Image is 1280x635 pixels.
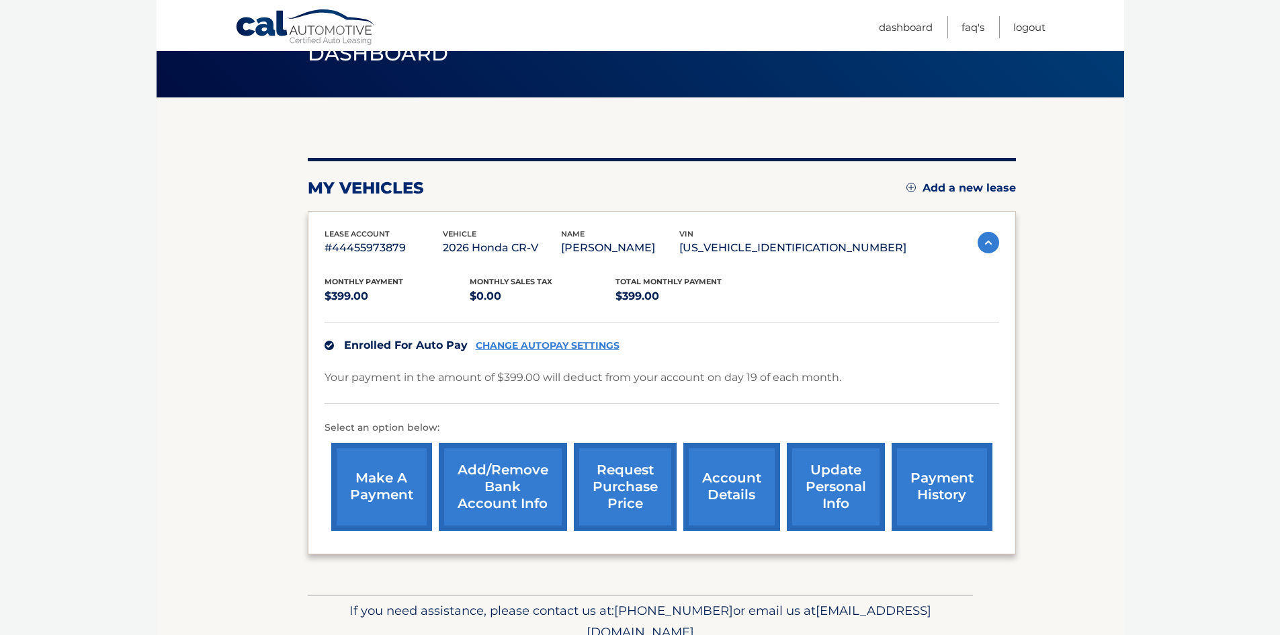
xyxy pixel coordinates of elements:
img: accordion-active.svg [978,232,999,253]
a: FAQ's [962,16,984,38]
span: Dashboard [308,41,449,66]
span: Monthly Payment [325,277,403,286]
p: $399.00 [615,287,761,306]
p: 2026 Honda CR-V [443,239,561,257]
h2: my vehicles [308,178,424,198]
a: account details [683,443,780,531]
img: add.svg [906,183,916,192]
a: Add a new lease [906,181,1016,195]
a: Cal Automotive [235,9,376,48]
a: request purchase price [574,443,677,531]
span: [PHONE_NUMBER] [614,603,733,618]
a: Add/Remove bank account info [439,443,567,531]
span: lease account [325,229,390,239]
a: make a payment [331,443,432,531]
span: name [561,229,585,239]
p: [PERSON_NAME] [561,239,679,257]
p: Your payment in the amount of $399.00 will deduct from your account on day 19 of each month. [325,368,841,387]
a: update personal info [787,443,885,531]
img: check.svg [325,341,334,350]
span: vehicle [443,229,476,239]
span: Enrolled For Auto Pay [344,339,468,351]
p: #44455973879 [325,239,443,257]
p: Select an option below: [325,420,999,436]
a: CHANGE AUTOPAY SETTINGS [476,340,620,351]
span: vin [679,229,693,239]
a: Logout [1013,16,1046,38]
span: Monthly sales Tax [470,277,552,286]
a: Dashboard [879,16,933,38]
span: Total Monthly Payment [615,277,722,286]
a: payment history [892,443,992,531]
p: $399.00 [325,287,470,306]
p: $0.00 [470,287,615,306]
p: [US_VEHICLE_IDENTIFICATION_NUMBER] [679,239,906,257]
